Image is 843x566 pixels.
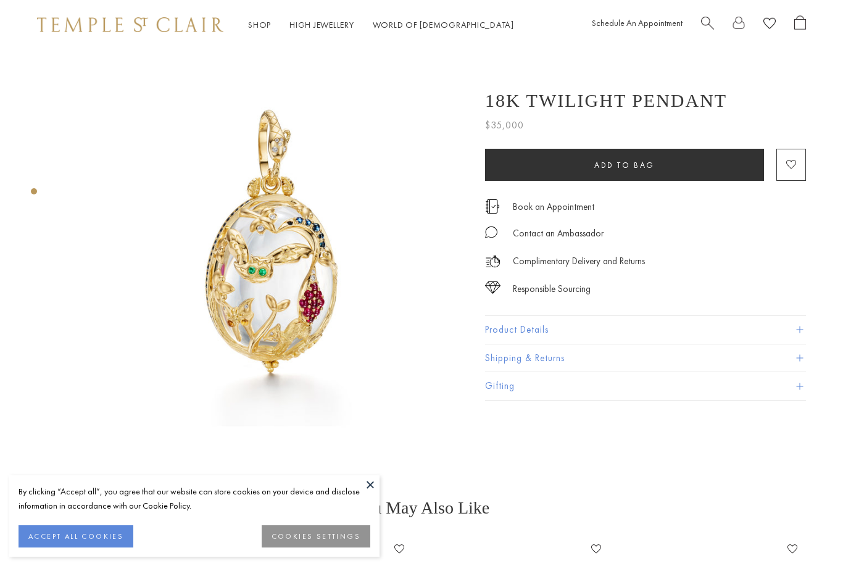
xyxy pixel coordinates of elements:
img: MessageIcon-01_2.svg [485,226,497,238]
a: High JewelleryHigh Jewellery [289,19,354,30]
span: Add to bag [594,160,655,170]
a: Open Shopping Bag [794,15,806,35]
a: View Wishlist [763,15,776,35]
nav: Main navigation [248,17,514,33]
h3: You May Also Like [49,498,794,518]
div: Responsible Sourcing [513,281,591,297]
img: icon_appointment.svg [485,199,500,214]
h1: 18K Twilight Pendant [485,90,727,111]
button: Gifting [485,372,806,400]
a: World of [DEMOGRAPHIC_DATA]World of [DEMOGRAPHIC_DATA] [373,19,514,30]
a: ShopShop [248,19,271,30]
p: Complimentary Delivery and Returns [513,254,645,269]
button: Shipping & Returns [485,344,806,372]
a: Schedule An Appointment [592,17,683,28]
button: COOKIES SETTINGS [262,525,370,547]
a: Search [701,15,714,35]
div: Contact an Ambassador [513,226,604,241]
div: Product gallery navigation [31,185,37,204]
img: icon_sourcing.svg [485,281,500,294]
button: Product Details [485,316,806,344]
img: icon_delivery.svg [485,254,500,269]
button: Add to bag [485,149,764,181]
a: Book an Appointment [513,200,594,214]
img: Temple St. Clair [37,17,223,32]
div: By clicking “Accept all”, you agree that our website can store cookies on your device and disclos... [19,485,370,513]
img: 18K Twilight Pendant [80,49,467,436]
button: ACCEPT ALL COOKIES [19,525,133,547]
span: $35,000 [485,117,524,133]
iframe: Gorgias live chat messenger [781,508,831,554]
